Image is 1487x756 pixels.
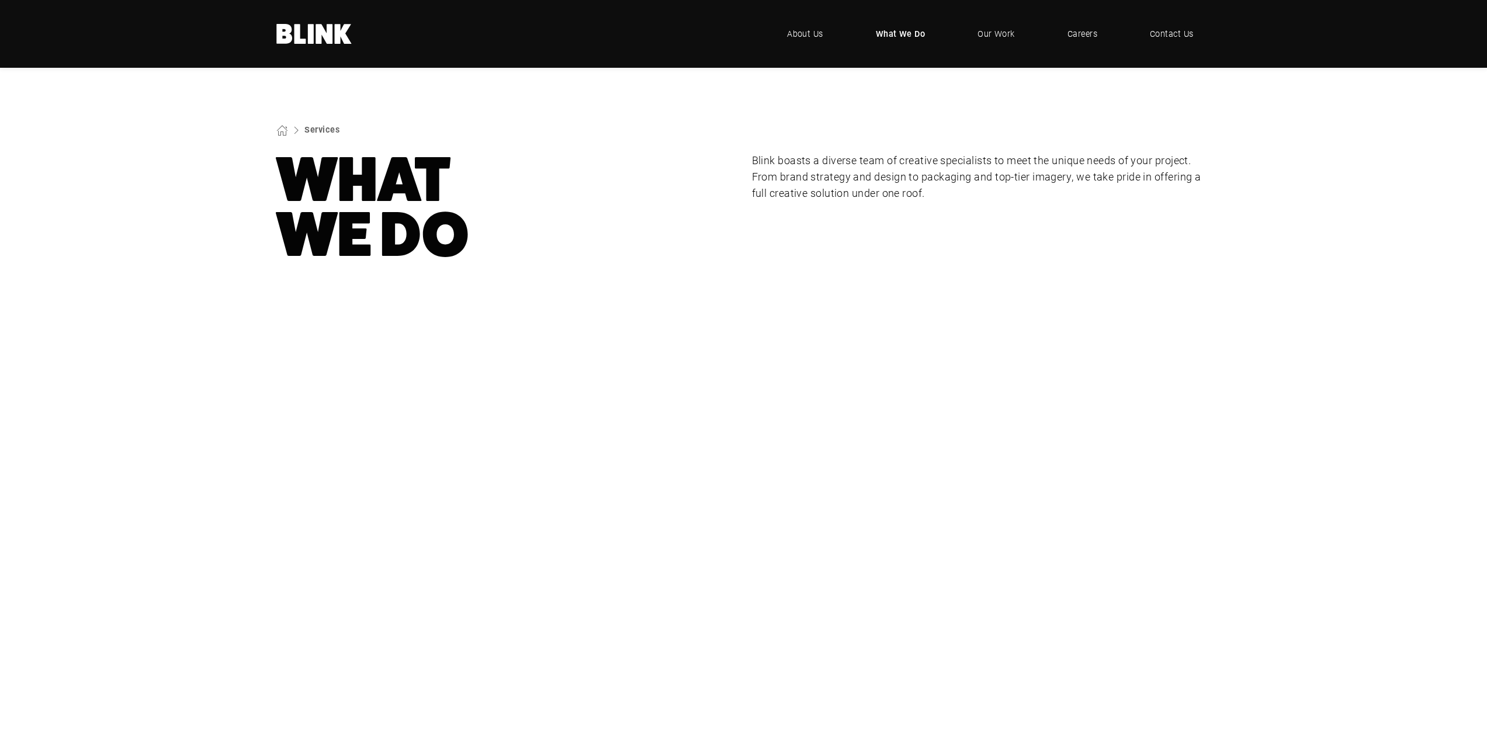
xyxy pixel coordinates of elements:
a: Contact Us [1132,16,1211,51]
a: Home [276,24,352,44]
nobr: We Do [276,199,469,271]
span: Careers [1067,27,1097,40]
span: About Us [787,27,823,40]
a: About Us [770,16,841,51]
h1: What [276,152,736,262]
span: What We Do [876,27,926,40]
a: Our Work [960,16,1032,51]
a: Services [304,124,339,135]
a: Careers [1050,16,1115,51]
span: Our Work [978,27,1015,40]
a: What We Do [858,16,943,51]
span: Contact Us [1150,27,1194,40]
p: Blink boasts a diverse team of creative specialists to meet the unique needs of your project. Fro... [752,152,1211,202]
